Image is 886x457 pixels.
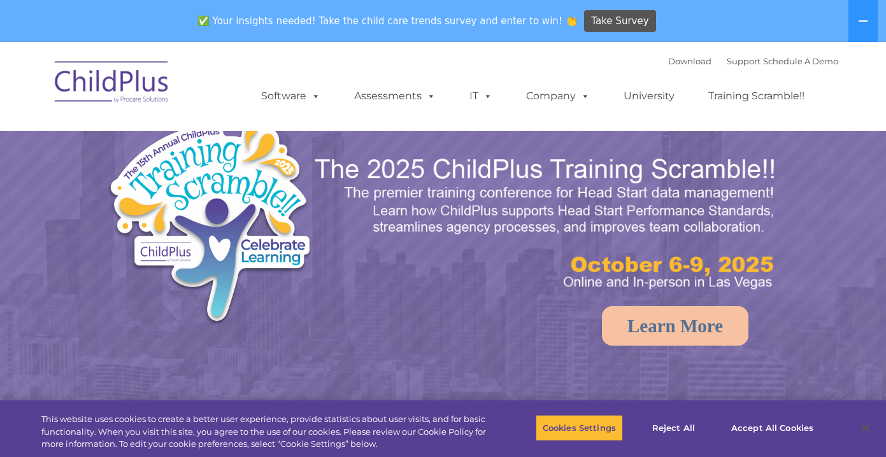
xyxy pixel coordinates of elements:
a: Download [668,56,711,66]
a: Learn More [602,306,748,346]
img: ChildPlus by Procare Solutions [48,52,176,116]
button: Reject All [634,414,713,441]
button: Cookies Settings [536,414,623,441]
font: | [668,56,838,66]
span: Phone number [177,136,231,146]
button: Close [852,414,880,442]
a: IT [457,83,505,109]
button: Accept All Cookies [724,414,820,441]
a: University [611,83,687,109]
span: ✅ Your insights needed! Take the child care trends survey and enter to win! 👏 [192,8,582,33]
a: Schedule A Demo [763,56,838,66]
a: Take Survey [584,10,656,32]
span: Last name [177,84,216,94]
a: Assessments [341,83,448,109]
span: Take Survey [591,10,648,32]
div: This website uses cookies to create a better user experience, provide statistics about user visit... [41,413,487,451]
a: Support [727,56,761,66]
a: Company [513,83,603,109]
a: Software [248,83,333,109]
a: Training Scramble!! [696,83,817,109]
